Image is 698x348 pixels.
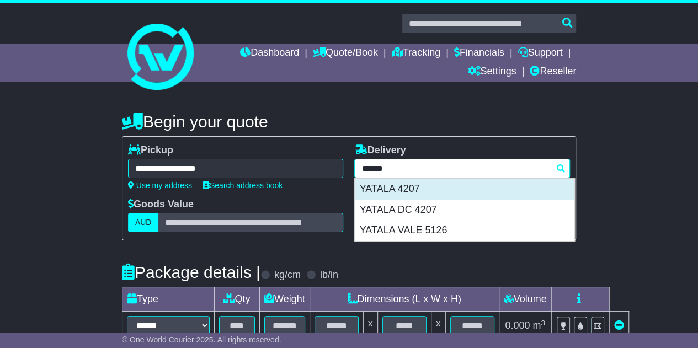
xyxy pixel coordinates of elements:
[274,269,301,281] label: kg/cm
[310,287,499,312] td: Dimensions (L x W x H)
[122,287,214,312] td: Type
[467,63,516,82] a: Settings
[505,320,530,331] span: 0.000
[355,200,574,221] div: YATALA DC 4207
[541,319,545,327] sup: 3
[363,312,377,340] td: x
[355,179,574,200] div: YATALA 4207
[128,213,159,232] label: AUD
[431,312,445,340] td: x
[320,269,338,281] label: lb/in
[122,335,281,344] span: © One World Courier 2025. All rights reserved.
[355,220,574,241] div: YATALA VALE 5126
[499,287,551,312] td: Volume
[122,263,260,281] h4: Package details |
[614,320,624,331] a: Remove this item
[518,44,562,63] a: Support
[532,320,545,331] span: m
[203,181,283,190] a: Search address book
[530,63,576,82] a: Reseller
[354,159,570,178] typeahead: Please provide city
[313,44,378,63] a: Quote/Book
[128,144,173,157] label: Pickup
[240,44,299,63] a: Dashboard
[392,44,440,63] a: Tracking
[128,199,194,211] label: Goods Value
[259,287,310,312] td: Weight
[454,44,504,63] a: Financials
[354,144,406,157] label: Delivery
[122,113,576,131] h4: Begin your quote
[128,181,192,190] a: Use my address
[214,287,259,312] td: Qty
